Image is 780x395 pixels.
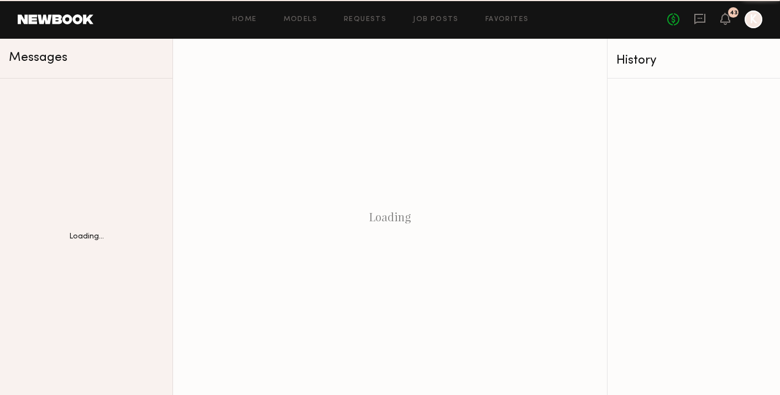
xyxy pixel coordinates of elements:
[173,39,607,395] div: Loading
[9,51,67,64] span: Messages
[232,16,257,23] a: Home
[344,16,386,23] a: Requests
[69,233,104,241] div: Loading...
[284,16,317,23] a: Models
[745,11,762,28] a: K
[485,16,529,23] a: Favorites
[616,54,771,67] div: History
[413,16,459,23] a: Job Posts
[730,10,737,16] div: 43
